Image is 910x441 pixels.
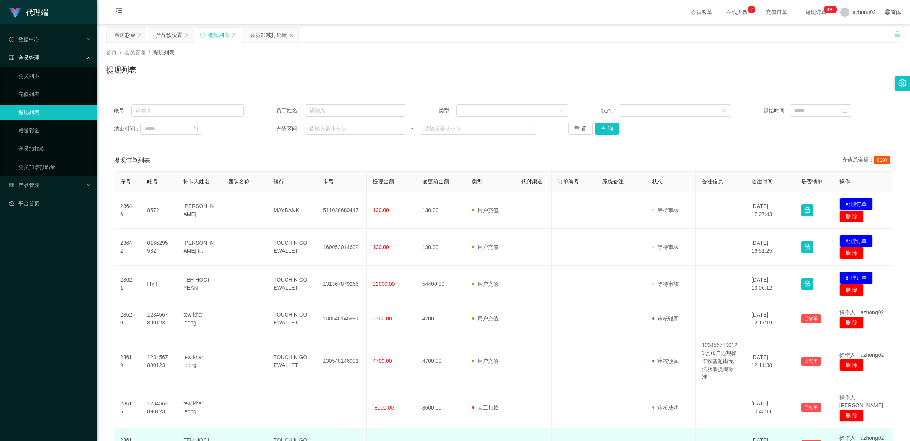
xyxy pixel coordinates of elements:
[801,357,821,366] button: 已锁单
[267,266,317,302] td: TOUCH N GO EWALLET
[18,141,91,156] a: 会员加扣款
[801,204,813,216] button: 图标: lock
[9,55,39,61] span: 会员管理
[18,105,91,120] a: 提现列表
[9,9,49,15] a: 代理端
[9,36,39,43] span: 数据中心
[763,107,790,115] span: 起始时间：
[9,55,14,60] i: 图标: table
[696,335,745,387] td: 1234567890123该账户违规操作收益超出无法获取提现标准
[114,335,141,387] td: 23619
[153,49,174,55] span: 提现列表
[802,9,830,15] span: 提现订单
[9,196,91,211] a: 图标: dashboard平台首页
[885,9,890,15] i: 图标: global
[601,107,619,115] span: 状态：
[839,198,873,210] button: 处理订单
[177,387,222,428] td: tew khar leong
[762,9,791,15] span: 充值订单
[114,192,141,229] td: 23646
[801,314,821,323] button: 已锁单
[472,405,499,411] span: 人工扣款
[839,247,864,259] button: 删 除
[120,49,121,55] span: /
[317,335,367,387] td: 130548146991
[472,315,499,321] span: 用户充值
[745,387,795,428] td: [DATE] 10:43:11
[472,244,499,250] span: 用户充值
[120,178,131,184] span: 序号
[652,405,679,411] span: 审核成功
[138,33,142,38] i: 图标: close
[439,107,457,115] span: 类型：
[183,178,210,184] span: 持卡人姓名
[472,178,483,184] span: 类型
[839,178,850,184] span: 操作
[752,178,773,184] span: 创建时间
[106,0,132,25] i: 图标: menu-fold
[839,435,884,441] span: 操作人：azhong02
[839,272,873,284] button: 处理订单
[114,387,141,428] td: 23615
[9,183,14,188] i: 图标: appstore-o
[416,266,466,302] td: 54400.00
[114,107,131,115] span: 账号：
[595,123,619,135] button: 查 询
[842,108,847,113] i: 图标: calendar
[317,192,367,229] td: 511038680417
[273,178,284,184] span: 银行
[602,178,624,184] span: 系统备注
[373,315,392,321] span: 3700.00
[842,156,893,165] div: 充值总金额：
[839,409,864,422] button: 删 除
[558,178,579,184] span: 订单编号
[106,64,136,76] h1: 提现列表
[722,108,726,113] i: 图标: down
[289,33,294,38] i: 图标: close
[9,182,39,188] span: 产品管理
[26,0,49,25] h1: 代理端
[200,32,205,38] i: 图标: sync
[131,104,243,117] input: 请输入
[839,210,864,222] button: 删 除
[317,302,367,335] td: 130548146991
[124,49,146,55] span: 会员管理
[208,28,229,42] div: 提现列表
[801,278,813,290] button: 图标: lock
[839,317,864,329] button: 删 除
[317,266,367,302] td: 131367879266
[745,335,795,387] td: [DATE] 12:11:38
[18,87,91,102] a: 充值列表
[114,28,135,42] div: 赠送彩金
[141,387,177,428] td: 1234567890123
[521,178,543,184] span: 代付渠道
[141,335,177,387] td: 1234567890123
[149,49,150,55] span: /
[177,192,222,229] td: [PERSON_NAME]
[114,125,140,133] span: 结束时间：
[839,359,864,371] button: 删 除
[748,6,755,13] sup: 7
[894,31,901,38] i: 图标: unlock
[156,28,182,42] div: 产品预设置
[18,68,91,83] a: 会员列表
[250,28,287,42] div: 会员加减打码量
[267,335,317,387] td: TOUCH N GO EWALLET
[416,192,466,229] td: 130.00
[416,335,466,387] td: 4700.00
[373,405,394,411] span: -8000.00
[824,6,837,13] sup: 1207
[702,178,723,184] span: 备注信息
[228,178,249,184] span: 团队名称
[422,178,449,184] span: 变更前金额
[472,207,499,213] span: 用户充值
[185,33,189,38] i: 图标: close
[373,244,389,250] span: 130.00
[323,178,334,184] span: 卡号
[177,335,222,387] td: tew khar leong
[745,266,795,302] td: [DATE] 13:06:12
[18,159,91,175] a: 会员加减打码量
[406,125,420,133] span: ~
[147,178,158,184] span: 账号
[373,178,394,184] span: 提现金额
